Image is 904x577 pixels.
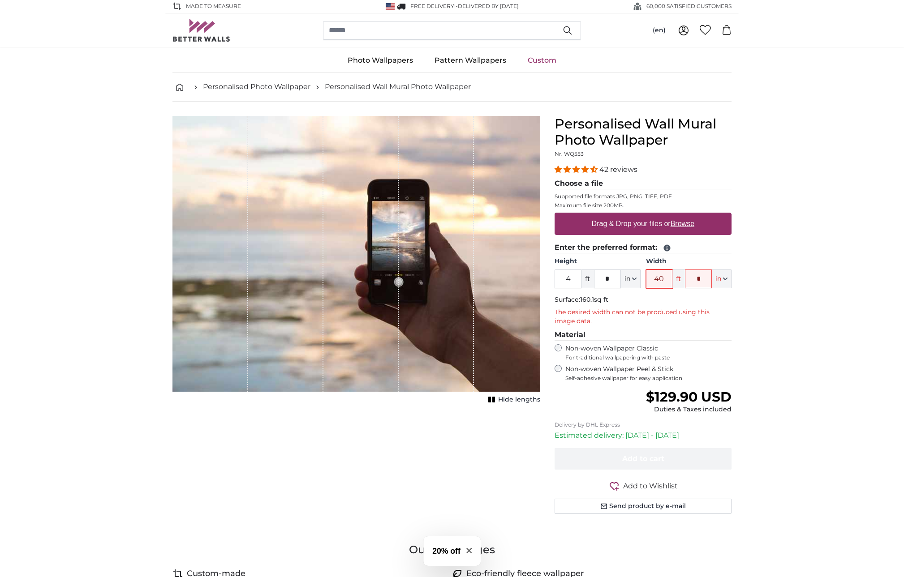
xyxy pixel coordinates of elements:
label: Height [555,257,640,266]
button: Hide lengths [486,393,540,406]
button: in [621,269,641,288]
nav: breadcrumbs [172,73,732,102]
a: Personalised Wall Mural Photo Wallpaper [325,81,471,92]
a: Photo Wallpapers [337,49,424,72]
span: Nr. WQ553 [555,150,584,157]
div: 1 of 1 [172,116,540,406]
span: - [456,3,519,9]
span: Delivered by [DATE] [458,3,519,9]
span: 160.1sq ft [580,295,608,303]
p: Supported file formats JPG, PNG, TIFF, PDF [555,193,732,200]
p: Surface: [555,295,732,304]
span: Made to Measure [186,2,241,10]
span: Hide lengths [498,395,540,404]
button: in [712,269,732,288]
a: Personalised Photo Wallpaper [203,81,310,92]
a: Custom [517,49,567,72]
label: Non-woven Wallpaper Classic [565,344,732,361]
span: in [624,274,630,283]
button: Send product by e-mail [555,499,732,514]
span: in [715,274,721,283]
span: 4.38 stars [555,165,599,174]
legend: Enter the preferred format: [555,242,732,253]
h1: Personalised Wall Mural Photo Wallpaper [555,116,732,148]
u: Browse [671,220,694,227]
span: FREE delivery! [410,3,456,9]
h3: Our advantages [172,543,732,557]
img: Betterwalls [172,19,231,42]
button: Add to Wishlist [555,480,732,492]
span: 42 reviews [599,165,637,174]
p: Maximum file size 200MB. [555,202,732,209]
span: ft [581,269,594,288]
span: Self-adhesive wallpaper for easy application [565,375,732,382]
img: United States [386,3,395,10]
span: Add to Wishlist [623,481,678,492]
legend: Choose a file [555,178,732,189]
p: The desired width can not be produced using this image data. [555,308,732,326]
legend: Material [555,329,732,341]
label: Non-woven Wallpaper Peel & Stick [565,365,732,382]
div: Duties & Taxes included [646,405,732,414]
p: Estimated delivery: [DATE] - [DATE] [555,430,732,441]
p: Delivery by DHL Express [555,421,732,428]
button: (en) [646,22,673,38]
label: Drag & Drop your files or [588,215,698,233]
button: Add to cart [555,448,732,470]
span: Add to cart [622,454,664,463]
span: ft [672,269,685,288]
span: $129.90 USD [646,389,732,405]
span: 60,000 SATISFIED CUSTOMERS [646,2,732,10]
label: Width [646,257,732,266]
a: Pattern Wallpapers [424,49,517,72]
span: For traditional wallpapering with paste [565,354,732,361]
